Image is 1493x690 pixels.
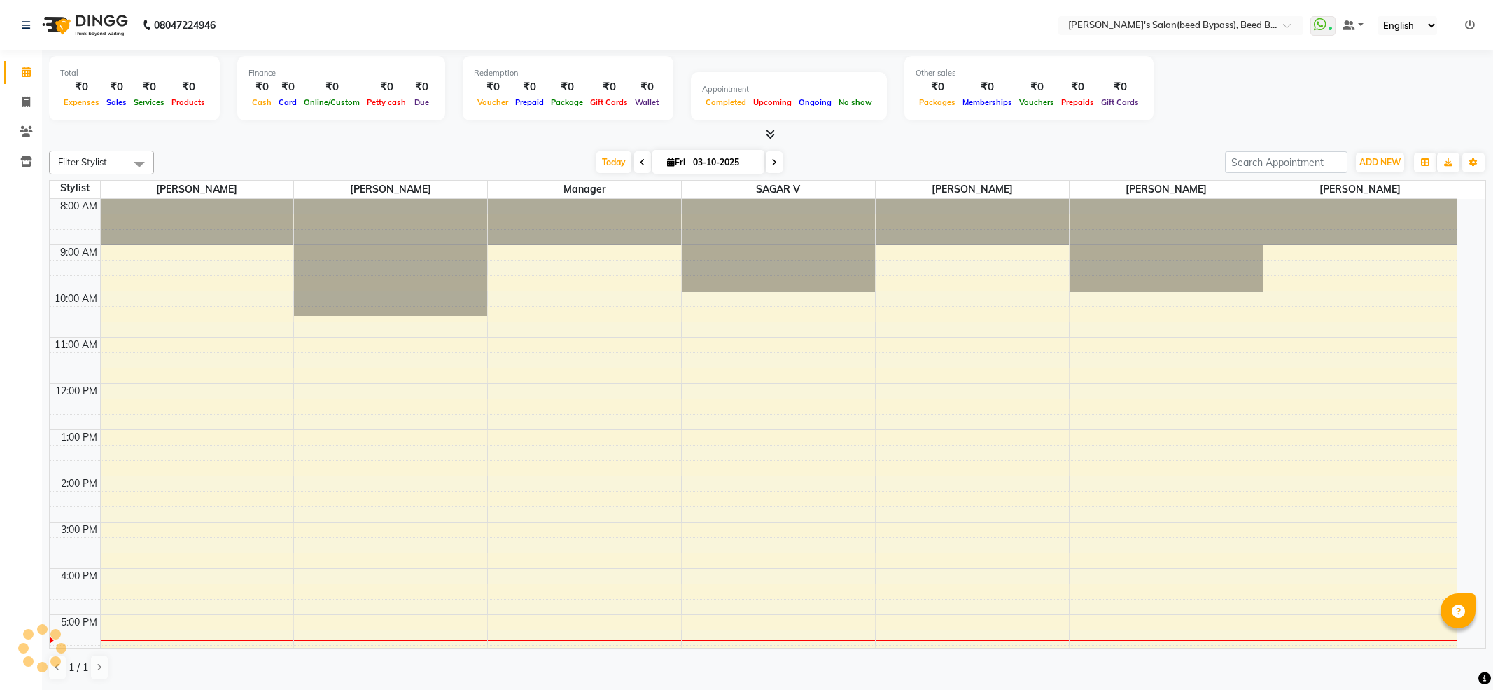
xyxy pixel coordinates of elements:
[916,67,1142,79] div: Other sales
[409,79,434,95] div: ₹0
[168,97,209,107] span: Products
[596,151,631,173] span: Today
[58,156,107,167] span: Filter Stylist
[750,97,795,107] span: Upcoming
[835,97,876,107] span: No show
[631,79,662,95] div: ₹0
[363,97,409,107] span: Petty cash
[411,97,433,107] span: Due
[300,79,363,95] div: ₹0
[1058,79,1098,95] div: ₹0
[36,6,132,45] img: logo
[959,97,1016,107] span: Memberships
[664,157,689,167] span: Fri
[103,79,130,95] div: ₹0
[547,79,587,95] div: ₹0
[512,97,547,107] span: Prepaid
[547,97,587,107] span: Package
[58,569,100,584] div: 4:00 PM
[130,79,168,95] div: ₹0
[587,79,631,95] div: ₹0
[60,67,209,79] div: Total
[474,67,662,79] div: Redemption
[876,181,1069,198] span: [PERSON_NAME]
[58,523,100,537] div: 3:00 PM
[52,291,100,306] div: 10:00 AM
[587,97,631,107] span: Gift Cards
[130,97,168,107] span: Services
[959,79,1016,95] div: ₹0
[474,97,512,107] span: Voucher
[689,152,759,173] input: 2025-10-03
[154,6,216,45] b: 08047224946
[488,181,681,198] span: manager
[363,79,409,95] div: ₹0
[1359,157,1401,167] span: ADD NEW
[248,79,275,95] div: ₹0
[248,97,275,107] span: Cash
[1263,181,1457,198] span: [PERSON_NAME]
[60,79,103,95] div: ₹0
[1225,151,1347,173] input: Search Appointment
[1098,79,1142,95] div: ₹0
[57,245,100,260] div: 9:00 AM
[58,476,100,491] div: 2:00 PM
[60,97,103,107] span: Expenses
[682,181,875,198] span: SAGAR V
[1016,97,1058,107] span: Vouchers
[1356,153,1404,172] button: ADD NEW
[1058,97,1098,107] span: Prepaids
[1098,97,1142,107] span: Gift Cards
[702,97,750,107] span: Completed
[103,97,130,107] span: Sales
[58,430,100,445] div: 1:00 PM
[52,338,100,352] div: 11:00 AM
[57,199,100,214] div: 8:00 AM
[916,97,959,107] span: Packages
[702,83,876,95] div: Appointment
[795,97,835,107] span: Ongoing
[52,384,100,399] div: 12:00 PM
[1016,79,1058,95] div: ₹0
[294,181,487,198] span: [PERSON_NAME]
[474,79,512,95] div: ₹0
[916,79,959,95] div: ₹0
[168,79,209,95] div: ₹0
[248,67,434,79] div: Finance
[631,97,662,107] span: Wallet
[58,615,100,630] div: 5:00 PM
[69,661,88,675] span: 1 / 1
[275,97,300,107] span: Card
[512,79,547,95] div: ₹0
[50,181,100,195] div: Stylist
[300,97,363,107] span: Online/Custom
[1070,181,1263,198] span: [PERSON_NAME]
[275,79,300,95] div: ₹0
[101,181,294,198] span: [PERSON_NAME]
